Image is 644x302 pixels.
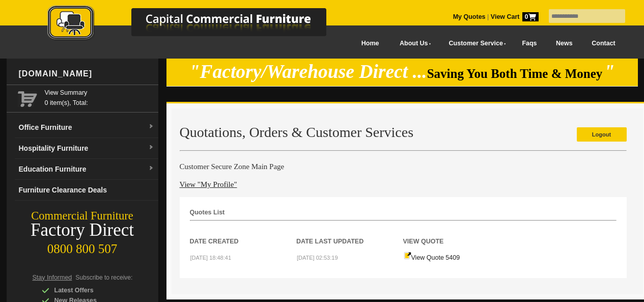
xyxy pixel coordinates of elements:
span: 0 [522,12,539,21]
a: Contact [582,32,625,55]
img: dropdown [148,124,154,130]
img: dropdown [148,145,154,151]
div: Latest Offers [42,285,138,295]
strong: Quotes List [190,209,225,216]
a: Customer Service [437,32,512,55]
div: Factory Direct [7,223,158,237]
em: "Factory/Warehouse Direct ... [189,61,427,82]
a: View Summary [45,88,154,98]
span: Stay Informed [33,274,72,281]
a: Furniture Clearance Deals [15,180,158,201]
span: Saving You Both Time & Money [427,67,603,80]
a: Capital Commercial Furniture Logo [19,5,376,45]
a: View Quote 5409 [404,254,460,261]
a: Hospitality Furnituredropdown [15,138,158,159]
div: 0800 800 507 [7,237,158,256]
a: News [546,32,582,55]
a: Office Furnituredropdown [15,117,158,138]
a: About Us [388,32,437,55]
h4: Customer Secure Zone Main Page [180,161,627,172]
a: Education Furnituredropdown [15,159,158,180]
a: Faqs [513,32,547,55]
em: " [604,61,615,82]
img: dropdown [148,166,154,172]
th: Date Last Updated [296,221,403,246]
a: View Cart0 [489,13,538,20]
span: 0 item(s), Total: [45,88,154,106]
strong: View Cart [491,13,539,20]
th: View Quote [403,221,510,246]
h2: Quotations, Orders & Customer Services [180,125,627,140]
a: Logout [577,127,627,142]
img: Quote-icon [404,252,411,260]
a: My Quotes [453,13,486,20]
div: Commercial Furniture [7,209,158,223]
small: [DATE] 18:48:41 [190,255,232,261]
small: [DATE] 02:53:19 [297,255,338,261]
a: View "My Profile" [180,180,237,188]
div: [DOMAIN_NAME] [15,59,158,89]
span: Subscribe to receive: [75,274,132,281]
img: Capital Commercial Furniture Logo [19,5,376,42]
th: Date Created [190,221,297,246]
